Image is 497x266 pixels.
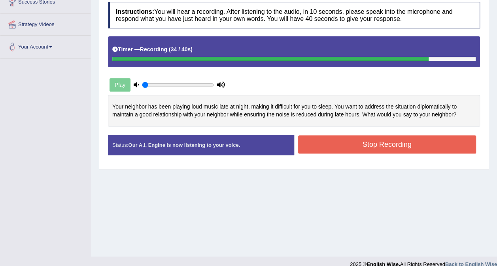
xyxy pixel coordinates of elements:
a: Strategy Videos [0,13,91,33]
b: 34 / 40s [171,46,191,52]
strong: Our A.I. Engine is now listening to your voice. [128,142,240,148]
b: ) [191,46,193,52]
div: Your neighbor has been playing loud music late at night, making it difficult for you to sleep. Yo... [108,95,480,127]
b: Recording [140,46,167,52]
h4: You will hear a recording. After listening to the audio, in 10 seconds, please speak into the mic... [108,2,480,28]
button: Stop Recording [298,135,476,154]
b: ( [169,46,171,52]
h5: Timer — [112,47,193,52]
a: Your Account [0,36,91,56]
b: Instructions: [116,8,154,15]
div: Status: [108,135,294,155]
